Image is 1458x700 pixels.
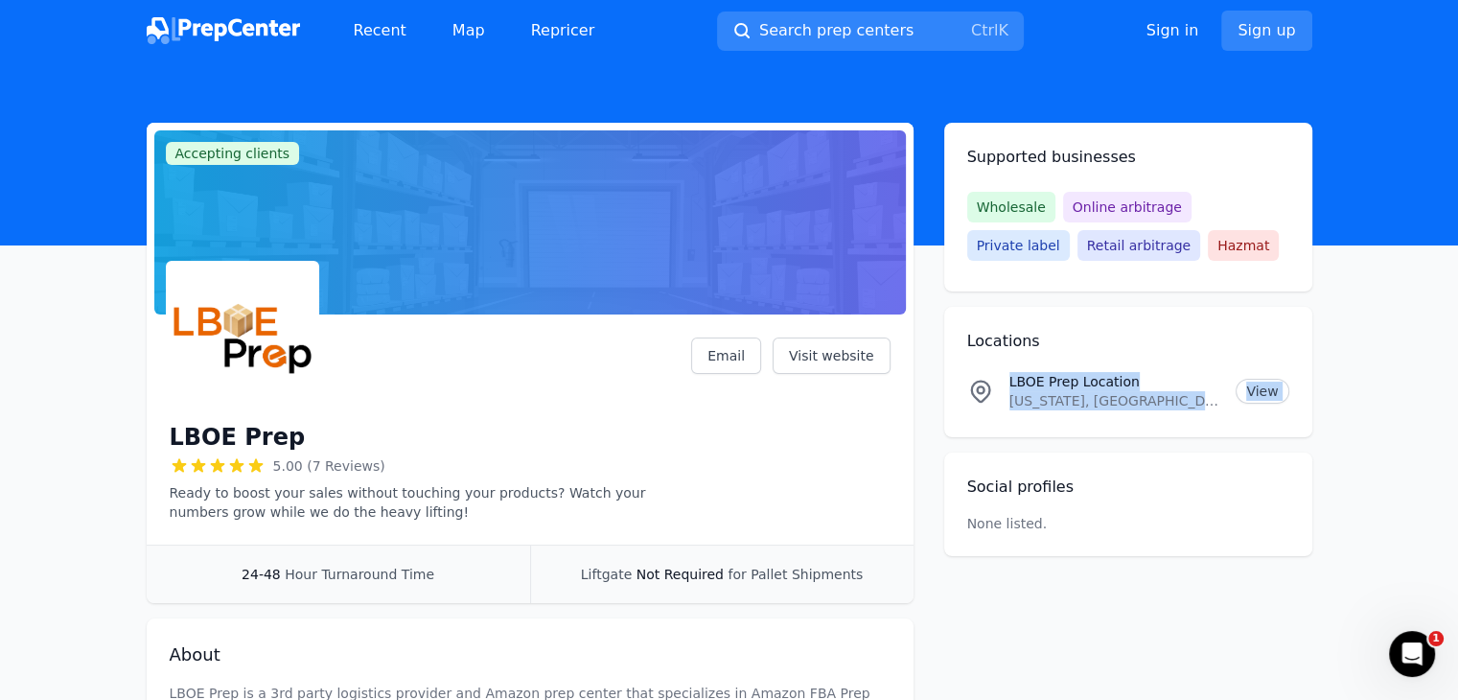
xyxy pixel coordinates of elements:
[967,192,1055,222] span: Wholesale
[170,265,315,410] img: LBOE Prep
[967,146,1289,169] h2: Supported businesses
[636,567,724,582] span: Not Required
[170,642,891,668] h2: About
[1428,631,1444,646] span: 1
[717,12,1024,51] button: Search prep centersCtrlK
[285,567,434,582] span: Hour Turnaround Time
[998,21,1008,39] kbd: K
[773,338,891,374] a: Visit website
[170,483,692,522] p: Ready to boost your sales without touching your products? Watch your numbers grow while we do the...
[1009,391,1221,410] p: [US_STATE], [GEOGRAPHIC_DATA]
[1221,11,1311,51] a: Sign up
[967,330,1289,353] h2: Locations
[1389,631,1435,677] iframe: Intercom live chat
[242,567,281,582] span: 24-48
[967,230,1070,261] span: Private label
[516,12,611,50] a: Repricer
[1077,230,1200,261] span: Retail arbitrage
[1146,19,1199,42] a: Sign in
[1063,192,1192,222] span: Online arbitrage
[147,17,300,44] img: PrepCenter
[1236,379,1288,404] a: View
[759,19,914,42] span: Search prep centers
[166,142,300,165] span: Accepting clients
[1208,230,1279,261] span: Hazmat
[273,456,385,476] span: 5.00 (7 Reviews)
[437,12,500,50] a: Map
[170,422,306,453] h1: LBOE Prep
[967,514,1048,533] p: None listed.
[971,21,998,39] kbd: Ctrl
[967,476,1289,499] h2: Social profiles
[338,12,422,50] a: Recent
[728,567,863,582] span: for Pallet Shipments
[1009,372,1221,391] p: LBOE Prep Location
[581,567,632,582] span: Liftgate
[691,338,761,374] a: Email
